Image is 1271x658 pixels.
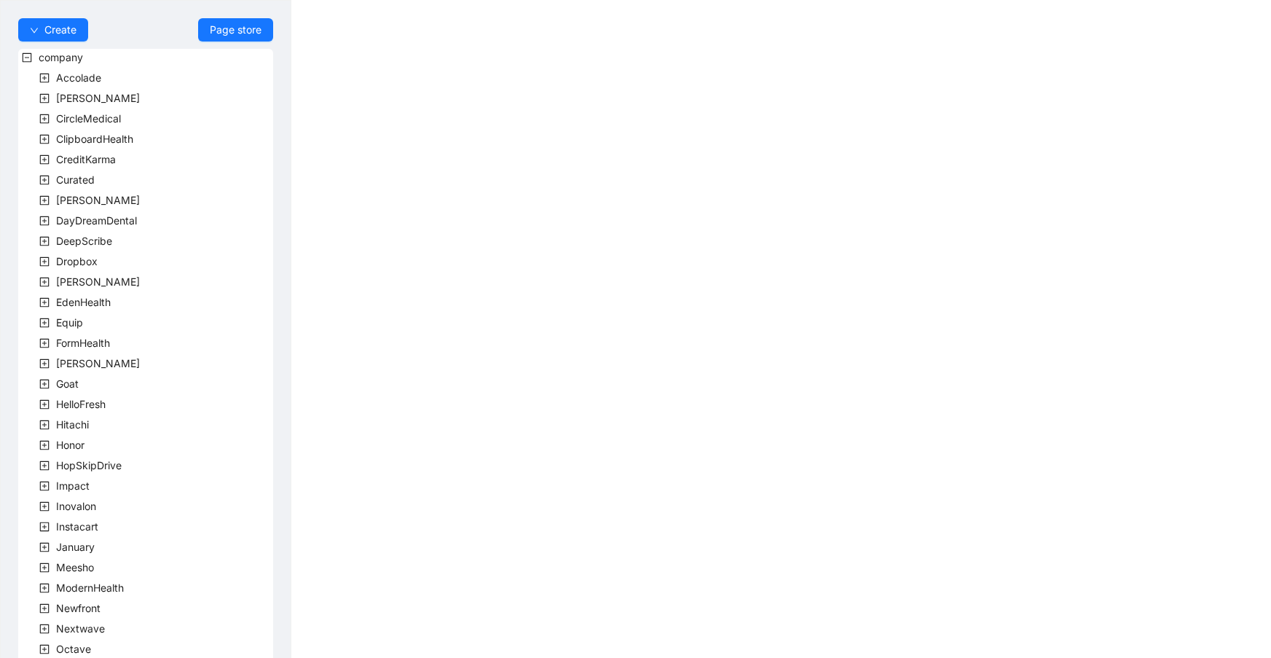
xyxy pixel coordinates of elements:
[39,583,50,593] span: plus-square
[53,396,109,413] span: HelloFresh
[53,90,143,107] span: Alma
[39,603,50,614] span: plus-square
[39,420,50,430] span: plus-square
[39,114,50,124] span: plus-square
[53,498,99,515] span: Inovalon
[53,579,127,597] span: ModernHealth
[39,542,50,552] span: plus-square
[53,600,103,617] span: Newfront
[39,216,50,226] span: plus-square
[56,71,101,84] span: Accolade
[56,316,83,329] span: Equip
[53,518,101,536] span: Instacart
[53,416,92,434] span: Hitachi
[56,418,89,431] span: Hitachi
[22,52,32,63] span: minus-square
[56,459,122,471] span: HopSkipDrive
[39,236,50,246] span: plus-square
[53,436,87,454] span: Honor
[56,194,140,206] span: [PERSON_NAME]
[39,501,50,512] span: plus-square
[53,110,124,128] span: CircleMedical
[18,18,88,42] button: downCreate
[39,379,50,389] span: plus-square
[39,93,50,103] span: plus-square
[39,359,50,369] span: plus-square
[56,153,116,165] span: CreditKarma
[39,624,50,634] span: plus-square
[53,253,101,270] span: Dropbox
[39,73,50,83] span: plus-square
[56,377,79,390] span: Goat
[39,440,50,450] span: plus-square
[53,334,113,352] span: FormHealth
[53,355,143,372] span: Garner
[56,561,94,573] span: Meesho
[56,439,84,451] span: Honor
[56,398,106,410] span: HelloFresh
[56,581,124,594] span: ModernHealth
[53,375,82,393] span: Goat
[56,255,98,267] span: Dropbox
[53,130,136,148] span: ClipboardHealth
[36,49,86,66] span: company
[56,92,140,104] span: [PERSON_NAME]
[53,294,114,311] span: EdenHealth
[39,461,50,471] span: plus-square
[53,559,97,576] span: Meesho
[53,477,93,495] span: Impact
[39,154,50,165] span: plus-square
[39,277,50,287] span: plus-square
[53,151,119,168] span: CreditKarma
[39,644,50,654] span: plus-square
[56,602,101,614] span: Newfront
[210,22,261,38] span: Page store
[53,620,108,638] span: Nextwave
[44,22,76,38] span: Create
[39,134,50,144] span: plus-square
[39,563,50,573] span: plus-square
[53,232,115,250] span: DeepScribe
[39,175,50,185] span: plus-square
[56,235,112,247] span: DeepScribe
[56,173,95,186] span: Curated
[39,522,50,532] span: plus-square
[56,541,95,553] span: January
[30,26,39,35] span: down
[56,622,105,635] span: Nextwave
[56,337,110,349] span: FormHealth
[53,457,125,474] span: HopSkipDrive
[56,133,133,145] span: ClipboardHealth
[53,171,98,189] span: Curated
[39,399,50,410] span: plus-square
[56,275,140,288] span: [PERSON_NAME]
[56,479,90,492] span: Impact
[56,500,96,512] span: Inovalon
[39,297,50,308] span: plus-square
[39,256,50,267] span: plus-square
[53,212,140,230] span: DayDreamDental
[56,357,140,369] span: [PERSON_NAME]
[39,195,50,205] span: plus-square
[53,69,104,87] span: Accolade
[53,538,98,556] span: January
[198,18,273,42] a: Page store
[56,112,121,125] span: CircleMedical
[53,192,143,209] span: Darby
[56,643,91,655] span: Octave
[53,273,143,291] span: Earnest
[39,338,50,348] span: plus-square
[56,520,98,533] span: Instacart
[39,318,50,328] span: plus-square
[39,51,83,63] span: company
[53,314,86,332] span: Equip
[53,641,94,658] span: Octave
[56,214,137,227] span: DayDreamDental
[39,481,50,491] span: plus-square
[56,296,111,308] span: EdenHealth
